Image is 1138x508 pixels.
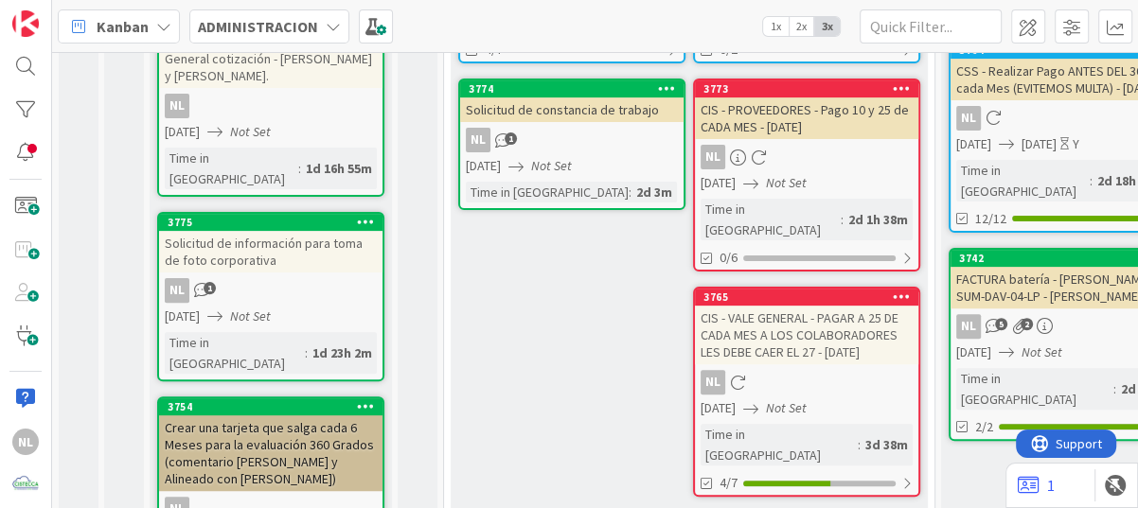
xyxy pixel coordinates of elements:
span: [DATE] [956,134,991,154]
div: 2d 1h 38m [844,209,913,230]
span: [DATE] [165,307,200,326]
i: Not Set [230,123,271,140]
a: 1 [1018,474,1055,497]
a: 3765CIS - VALE GENERAL - PAGAR A 25 DE CADA MES A LOS COLABORADORES LES DEBE CAER EL 27 - [DATE]N... [693,287,920,497]
div: 3d 38m [861,434,913,455]
div: NL [956,314,981,339]
div: 3775 [159,214,382,231]
span: : [1090,170,1093,191]
div: 1d 16h 55m [301,158,377,179]
div: 1d 23h 2m [308,342,377,363]
span: [DATE] [1022,134,1057,154]
span: [DATE] [466,156,501,176]
div: NL [159,278,382,303]
span: Support [40,3,86,26]
div: 3765 [695,289,918,306]
img: Visit kanbanzone.com [12,10,39,37]
div: 3754 [159,398,382,415]
div: NL [701,370,725,394]
div: 3773 [695,80,918,97]
div: NL [165,278,189,303]
div: Solicitud de constancia de trabajo [460,97,684,122]
span: Kanban [97,15,149,38]
div: 3765CIS - VALE GENERAL - PAGAR A 25 DE CADA MES A LOS COLABORADORES LES DEBE CAER EL 27 - [DATE] [695,289,918,364]
i: Not Set [531,157,572,174]
div: 3773CIS - PROVEEDORES - Pago 10 y 25 de CADA MES - [DATE] [695,80,918,139]
span: : [1113,378,1116,399]
div: Time in [GEOGRAPHIC_DATA] [165,148,298,189]
div: General cotización - [PERSON_NAME] y [PERSON_NAME]. [159,29,382,88]
div: NL [695,145,918,169]
a: 3774Solicitud de constancia de trabajoNL[DATE]Not SetTime in [GEOGRAPHIC_DATA]:2d 3m [458,79,685,210]
i: Not Set [230,307,271,324]
i: Not Set [1022,343,1062,360]
div: Time in [GEOGRAPHIC_DATA] [956,160,1090,201]
span: [DATE] [956,342,991,362]
span: 0/6 [720,248,738,268]
div: NL [701,145,725,169]
div: 3774 [469,82,684,96]
img: avatar [12,471,39,498]
span: 12/12 [975,209,1006,229]
div: CIS - PROVEEDORES - Pago 10 y 25 de CADA MES - [DATE] [695,97,918,139]
span: : [858,434,861,455]
div: Time in [GEOGRAPHIC_DATA] [165,332,305,374]
span: 2 [1021,318,1033,330]
a: 3773CIS - PROVEEDORES - Pago 10 y 25 de CADA MES - [DATE]NL[DATE]Not SetTime in [GEOGRAPHIC_DATA]... [693,79,920,272]
div: NL [460,128,684,152]
span: [DATE] [701,398,736,418]
a: General cotización - [PERSON_NAME] y [PERSON_NAME].NL[DATE]Not SetTime in [GEOGRAPHIC_DATA]:1d 16... [157,27,384,197]
span: 1 [505,132,517,145]
div: 3754Crear una tarjeta que salga cada 6 Meses para la evaluación 360 Grados (comentario [PERSON_NA... [159,398,382,491]
i: Not Set [766,174,807,191]
div: 3754 [168,400,382,413]
div: 3775 [168,216,382,229]
span: [DATE] [165,122,200,142]
span: 2/2 [975,417,993,437]
div: 3765 [703,290,918,304]
div: 3774Solicitud de constancia de trabajo [460,80,684,122]
span: 4/7 [720,473,738,493]
div: Time in [GEOGRAPHIC_DATA] [701,424,858,465]
div: NL [956,106,981,131]
input: Quick Filter... [860,9,1002,44]
span: : [305,342,308,363]
span: 2x [789,17,814,36]
div: 3775Solicitud de información para toma de foto corporativa [159,214,382,272]
span: 1 [204,282,216,294]
div: NL [165,94,189,118]
div: Time in [GEOGRAPHIC_DATA] [956,368,1113,410]
div: 3773 [703,82,918,96]
div: Time in [GEOGRAPHIC_DATA] [466,182,629,202]
span: : [629,182,631,202]
div: NL [159,94,382,118]
a: 3775Solicitud de información para toma de foto corporativaNL[DATE]Not SetTime in [GEOGRAPHIC_DATA... [157,212,384,381]
b: ADMINISTRACION [198,17,318,36]
div: 3774 [460,80,684,97]
div: 2d 3m [631,182,677,202]
span: [DATE] [701,173,736,193]
div: Solicitud de información para toma de foto corporativa [159,231,382,272]
span: : [841,209,844,230]
div: General cotización - [PERSON_NAME] y [PERSON_NAME]. [159,46,382,88]
div: Time in [GEOGRAPHIC_DATA] [701,199,841,240]
div: NL [695,370,918,394]
span: 5 [995,318,1007,330]
div: Y [1073,134,1079,154]
div: NL [466,128,490,152]
span: 1x [763,17,789,36]
span: : [298,158,301,179]
div: NL [12,429,39,455]
span: 3x [814,17,840,36]
i: Not Set [766,399,807,416]
div: Crear una tarjeta que salga cada 6 Meses para la evaluación 360 Grados (comentario [PERSON_NAME] ... [159,415,382,491]
div: CIS - VALE GENERAL - PAGAR A 25 DE CADA MES A LOS COLABORADORES LES DEBE CAER EL 27 - [DATE] [695,306,918,364]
